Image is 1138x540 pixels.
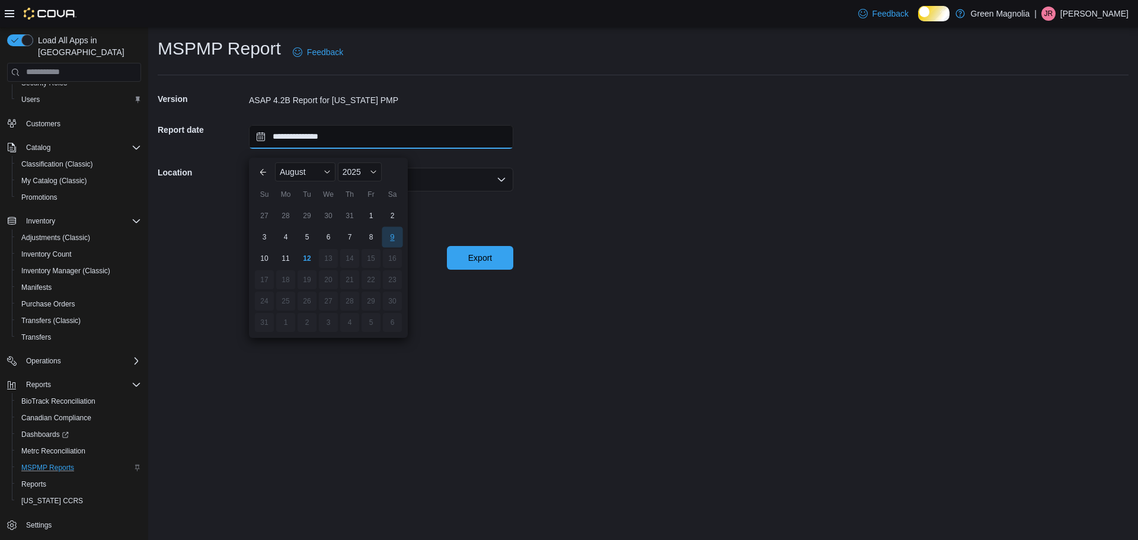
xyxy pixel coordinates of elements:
[17,427,141,442] span: Dashboards
[340,185,359,204] div: Th
[338,162,382,181] div: Button. Open the year selector. 2025 is currently selected.
[12,263,146,279] button: Inventory Manager (Classic)
[17,494,141,508] span: Washington CCRS
[362,313,381,332] div: day-5
[12,476,146,493] button: Reports
[21,413,91,423] span: Canadian Compliance
[12,156,146,172] button: Classification (Classic)
[17,92,141,107] span: Users
[17,247,76,261] a: Inventory Count
[1034,7,1037,21] p: |
[17,92,44,107] a: Users
[255,313,274,332] div: day-31
[319,206,338,225] div: day-30
[12,459,146,476] button: MSPMP Reports
[918,6,950,21] input: Dark Mode
[21,333,51,342] span: Transfers
[276,228,295,247] div: day-4
[319,249,338,268] div: day-13
[21,518,56,532] a: Settings
[33,34,141,58] span: Load All Apps in [GEOGRAPHIC_DATA]
[383,249,402,268] div: day-16
[383,313,402,332] div: day-6
[17,411,96,425] a: Canadian Compliance
[382,226,402,247] div: day-9
[362,270,381,289] div: day-22
[17,444,141,458] span: Metrc Reconciliation
[276,249,295,268] div: day-11
[17,174,92,188] a: My Catalog (Classic)
[249,94,513,106] div: ASAP 4.2B Report for [US_STATE] PMP
[383,206,402,225] div: day-2
[319,185,338,204] div: We
[21,496,83,506] span: [US_STATE] CCRS
[255,206,274,225] div: day-27
[17,314,85,328] a: Transfers (Classic)
[1060,7,1129,21] p: [PERSON_NAME]
[12,410,146,426] button: Canadian Compliance
[12,91,146,108] button: Users
[21,397,95,406] span: BioTrack Reconciliation
[17,157,98,171] a: Classification (Classic)
[17,247,141,261] span: Inventory Count
[254,162,273,181] button: Previous Month
[21,354,66,368] button: Operations
[17,494,88,508] a: [US_STATE] CCRS
[319,270,338,289] div: day-20
[17,174,141,188] span: My Catalog (Classic)
[255,292,274,311] div: day-24
[362,206,381,225] div: day-1
[21,140,141,155] span: Catalog
[275,162,335,181] div: Button. Open the month selector. August is currently selected.
[254,205,403,333] div: August, 2025
[21,140,55,155] button: Catalog
[255,228,274,247] div: day-3
[12,426,146,443] a: Dashboards
[447,246,513,270] button: Export
[21,463,74,472] span: MSPMP Reports
[17,444,90,458] a: Metrc Reconciliation
[21,159,93,169] span: Classification (Classic)
[276,270,295,289] div: day-18
[17,461,141,475] span: MSPMP Reports
[17,427,73,442] a: Dashboards
[21,176,87,186] span: My Catalog (Classic)
[21,116,141,131] span: Customers
[2,353,146,369] button: Operations
[276,206,295,225] div: day-28
[12,229,146,246] button: Adjustments (Classic)
[158,87,247,111] h5: Version
[288,40,348,64] a: Feedback
[468,252,492,264] span: Export
[17,280,56,295] a: Manifests
[12,493,146,509] button: [US_STATE] CCRS
[340,206,359,225] div: day-31
[17,330,56,344] a: Transfers
[971,7,1030,21] p: Green Magnolia
[21,193,57,202] span: Promotions
[21,354,141,368] span: Operations
[383,185,402,204] div: Sa
[17,297,141,311] span: Purchase Orders
[298,313,317,332] div: day-2
[17,231,95,245] a: Adjustments (Classic)
[298,270,317,289] div: day-19
[298,206,317,225] div: day-29
[918,21,919,22] span: Dark Mode
[17,461,79,475] a: MSPMP Reports
[340,249,359,268] div: day-14
[21,299,75,309] span: Purchase Orders
[17,264,141,278] span: Inventory Manager (Classic)
[21,214,141,228] span: Inventory
[2,213,146,229] button: Inventory
[255,185,274,204] div: Su
[158,161,247,184] h5: Location
[21,378,56,392] button: Reports
[26,520,52,530] span: Settings
[497,175,506,184] button: Open list of options
[158,37,281,60] h1: MSPMP Report
[298,228,317,247] div: day-5
[26,119,60,129] span: Customers
[340,228,359,247] div: day-7
[21,117,65,131] a: Customers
